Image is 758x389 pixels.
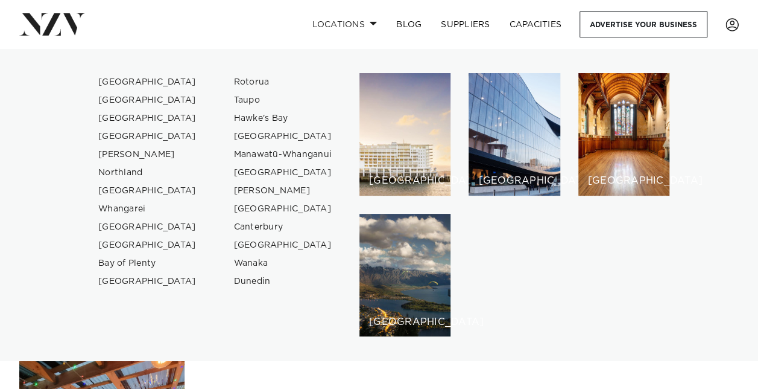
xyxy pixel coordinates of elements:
[369,317,441,327] h6: [GEOGRAPHIC_DATA]
[89,200,206,218] a: Whangarei
[224,91,342,109] a: Taupo
[224,272,342,291] a: Dunedin
[387,11,431,37] a: BLOG
[580,11,707,37] a: Advertise your business
[89,109,206,127] a: [GEOGRAPHIC_DATA]
[224,127,342,146] a: [GEOGRAPHIC_DATA]
[500,11,572,37] a: Capacities
[224,146,342,164] a: Manawatū-Whanganui
[359,214,450,336] a: Queenstown venues [GEOGRAPHIC_DATA]
[89,218,206,236] a: [GEOGRAPHIC_DATA]
[89,272,206,291] a: [GEOGRAPHIC_DATA]
[224,73,342,91] a: Rotorua
[89,127,206,146] a: [GEOGRAPHIC_DATA]
[89,91,206,109] a: [GEOGRAPHIC_DATA]
[224,200,342,218] a: [GEOGRAPHIC_DATA]
[469,73,560,196] a: Wellington venues [GEOGRAPHIC_DATA]
[224,182,342,200] a: [PERSON_NAME]
[578,73,669,196] a: Christchurch venues [GEOGRAPHIC_DATA]
[224,109,342,127] a: Hawke's Bay
[431,11,499,37] a: SUPPLIERS
[302,11,387,37] a: Locations
[224,218,342,236] a: Canterbury
[19,13,85,35] img: nzv-logo.png
[89,236,206,254] a: [GEOGRAPHIC_DATA]
[224,254,342,272] a: Wanaka
[89,73,206,91] a: [GEOGRAPHIC_DATA]
[89,254,206,272] a: Bay of Plenty
[89,164,206,182] a: Northland
[224,236,342,254] a: [GEOGRAPHIC_DATA]
[478,176,550,186] h6: [GEOGRAPHIC_DATA]
[359,73,450,196] a: Auckland venues [GEOGRAPHIC_DATA]
[89,146,206,164] a: [PERSON_NAME]
[369,176,441,186] h6: [GEOGRAPHIC_DATA]
[588,176,660,186] h6: [GEOGRAPHIC_DATA]
[89,182,206,200] a: [GEOGRAPHIC_DATA]
[224,164,342,182] a: [GEOGRAPHIC_DATA]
